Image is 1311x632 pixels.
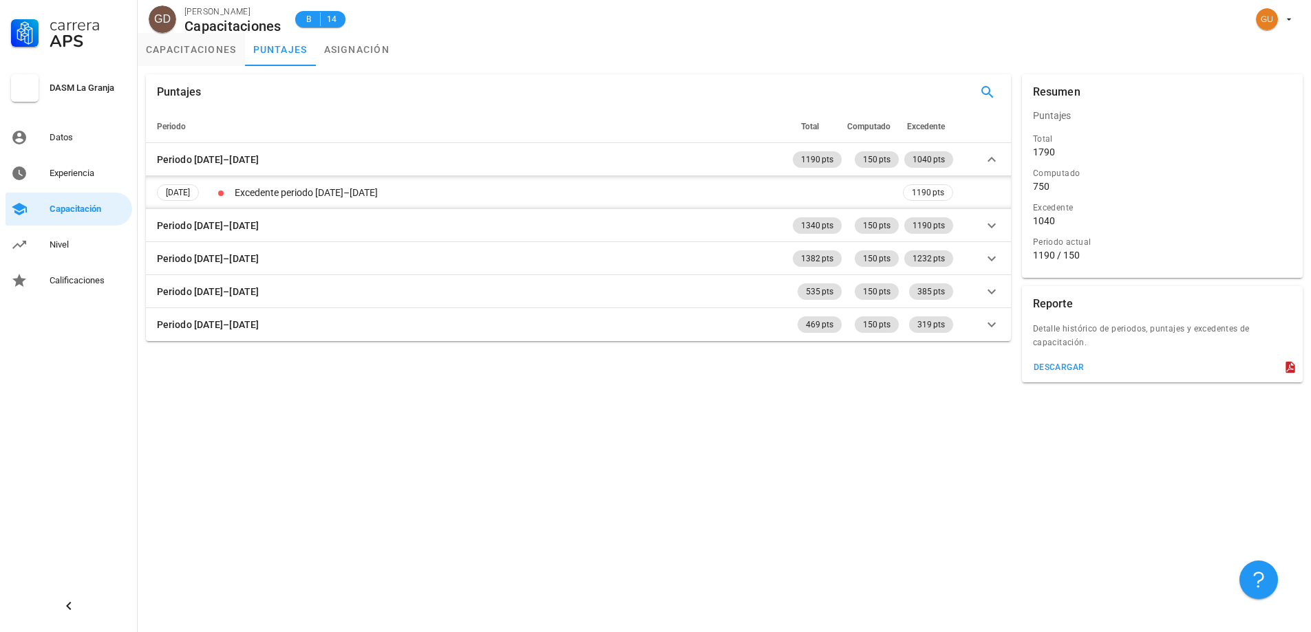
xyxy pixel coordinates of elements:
span: 150 pts [863,151,891,168]
div: Total [1033,132,1292,146]
span: 1340 pts [801,217,833,234]
div: [PERSON_NAME] [184,5,281,19]
th: Total [790,110,844,143]
div: Periodo [DATE]–[DATE] [157,284,259,299]
a: Datos [6,121,132,154]
div: DASM La Granja [50,83,127,94]
div: avatar [149,6,176,33]
a: asignación [316,33,398,66]
div: Experiencia [50,168,127,179]
div: 750 [1033,180,1049,193]
a: Nivel [6,228,132,261]
a: Experiencia [6,157,132,190]
span: 1040 pts [913,151,945,168]
div: Resumen [1033,74,1080,110]
div: Periodo [DATE]–[DATE] [157,218,259,233]
span: Periodo [157,122,186,131]
span: 1190 pts [913,217,945,234]
span: Excedente [907,122,945,131]
div: Excedente [1033,201,1292,215]
div: Periodo actual [1033,235,1292,249]
th: Excedente [902,110,956,143]
th: Computado [844,110,902,143]
div: 1790 [1033,146,1055,158]
button: descargar [1027,358,1090,377]
div: Carrera [50,17,127,33]
div: Puntajes [1022,99,1303,132]
div: Periodo [DATE]–[DATE] [157,251,259,266]
th: Periodo [146,110,790,143]
span: B [303,12,315,26]
span: 385 pts [917,283,945,300]
span: Total [801,122,819,131]
div: Datos [50,132,127,143]
div: avatar [1256,8,1278,30]
div: descargar [1033,362,1085,372]
a: Capacitación [6,193,132,226]
div: 1190 / 150 [1033,249,1292,261]
div: Computado [1033,166,1292,180]
div: 1040 [1033,215,1055,227]
div: Detalle histórico de periodos, puntajes y excedentes de capacitación. [1022,322,1303,358]
div: Calificaciones [50,275,127,286]
span: 150 pts [863,217,891,234]
a: capacitaciones [138,33,245,66]
div: Reporte [1033,286,1073,322]
span: 469 pts [806,316,833,333]
span: 14 [326,12,337,26]
div: Puntajes [157,74,201,110]
div: APS [50,33,127,50]
div: Periodo [DATE]–[DATE] [157,152,259,167]
span: [DATE] [166,185,190,200]
div: Capacitación [50,204,127,215]
a: puntajes [245,33,316,66]
span: 1382 pts [801,250,833,267]
span: 319 pts [917,316,945,333]
a: Calificaciones [6,264,132,297]
span: 150 pts [863,250,891,267]
span: GD [154,6,171,33]
div: Capacitaciones [184,19,281,34]
span: Computado [847,122,891,131]
span: 1190 pts [912,185,944,200]
span: 1232 pts [913,250,945,267]
div: Periodo [DATE]–[DATE] [157,317,259,332]
span: 150 pts [863,283,891,300]
span: 150 pts [863,316,891,333]
div: Nivel [50,239,127,250]
span: 1190 pts [801,151,833,168]
td: Excedente periodo [DATE]–[DATE] [232,176,900,209]
span: 535 pts [806,283,833,300]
